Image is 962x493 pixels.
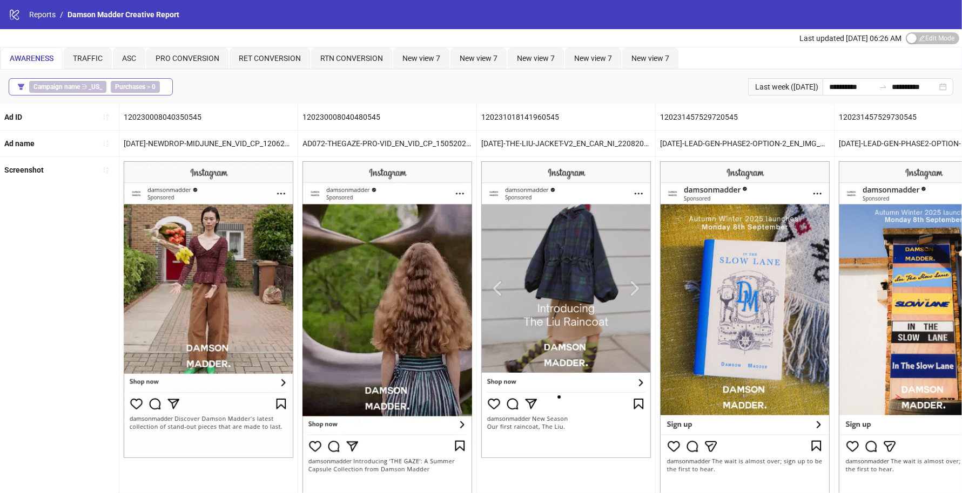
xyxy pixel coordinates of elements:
b: Screenshot [4,166,44,174]
img: Screenshot 120230008040350545 [124,161,293,458]
b: Ad name [4,139,35,148]
span: Last updated [DATE] 06:26 AM [799,34,902,43]
span: to [879,83,887,91]
div: Last week ([DATE]) [748,78,823,95]
div: AD072-THEGAZE-PRO-VID_EN_VID_CP_15052025_F_CC_SC24_USP11_CONVERSION [298,131,476,156]
div: [DATE]-THE-LIU-JACKET-V2_EN_CAR_NI_22082025_F_CC_SC24_None_META_CONVERSION [477,131,655,156]
span: New view 7 [402,54,440,63]
button: Campaign name ∋ _US_Purchases > 0 [9,78,173,95]
span: RET CONVERSION [239,54,301,63]
span: sort-ascending [102,140,110,147]
span: New view 7 [460,54,497,63]
img: Screenshot 120231018141960545 [481,161,651,458]
span: sort-ascending [102,166,110,174]
span: New view 7 [517,54,555,63]
span: New view 7 [574,54,612,63]
b: Ad ID [4,113,22,121]
div: 120230008040480545 [298,104,476,130]
b: 0 [152,83,156,91]
span: filter [17,83,25,91]
span: TRAFFIC [73,54,103,63]
span: sort-ascending [102,113,110,121]
a: Reports [27,9,58,20]
span: PRO CONVERSION [156,54,219,63]
span: ∋ [29,81,106,93]
div: 120230008040350545 [119,104,298,130]
div: [DATE]-NEWDROP-MIDJUNE_EN_VID_CP_12062025_F_CC_SC7_USP11_AWARENESS [119,131,298,156]
span: Damson Madder Creative Report [68,10,179,19]
div: [DATE]-LEAD-GEN-PHASE2-OPTION-2_EN_IMG_NI_29082025_F_CC_SC24_None_META_CONVERSION – Copy [656,131,834,156]
div: 120231018141960545 [477,104,655,130]
span: ASC [122,54,136,63]
b: _US_ [89,83,102,91]
b: Purchases [115,83,145,91]
span: > [111,81,160,93]
span: New view 7 [631,54,669,63]
div: 120231457529720545 [656,104,834,130]
span: RTN CONVERSION [320,54,383,63]
span: swap-right [879,83,887,91]
b: Campaign name [33,83,80,91]
li: / [60,9,63,20]
span: AWARENESS [10,54,53,63]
